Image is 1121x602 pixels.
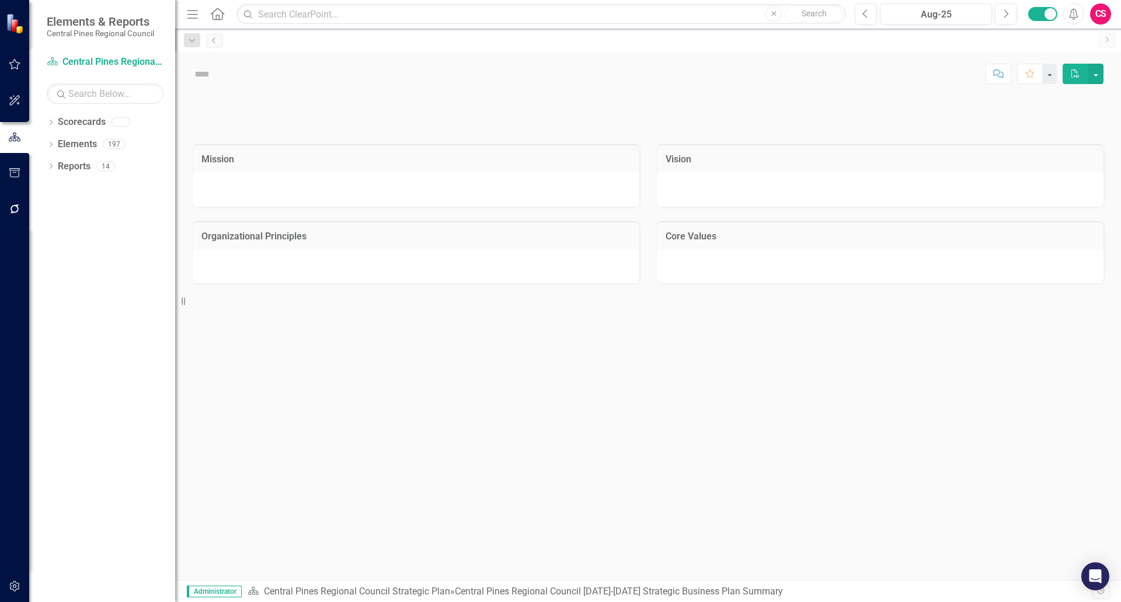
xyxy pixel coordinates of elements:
a: Central Pines Regional Council Strategic Plan [264,586,450,597]
a: Scorecards [58,116,106,129]
a: Central Pines Regional Council Strategic Plan [47,55,163,69]
div: Open Intercom Messenger [1081,562,1109,590]
span: Administrator [187,586,242,597]
a: Reports [58,160,90,173]
h3: Core Values [666,231,1095,242]
div: 197 [103,140,126,149]
button: Search [785,6,843,22]
a: Elements [58,138,97,151]
img: Not Defined [193,65,211,83]
h3: Organizational Principles [201,231,631,242]
span: Search [802,9,827,18]
button: Aug-25 [880,4,992,25]
span: Elements & Reports [47,15,154,29]
small: Central Pines Regional Council [47,29,154,38]
div: Aug-25 [884,8,988,22]
input: Search ClearPoint... [236,4,846,25]
div: Central Pines Regional Council [DATE]-[DATE] Strategic Business Plan Summary [455,586,783,597]
div: 14 [96,161,115,171]
h3: Vision [666,154,1095,165]
button: CS [1090,4,1111,25]
img: ClearPoint Strategy [6,13,26,34]
div: » [248,585,1092,598]
input: Search Below... [47,83,163,104]
h3: Mission [201,154,631,165]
